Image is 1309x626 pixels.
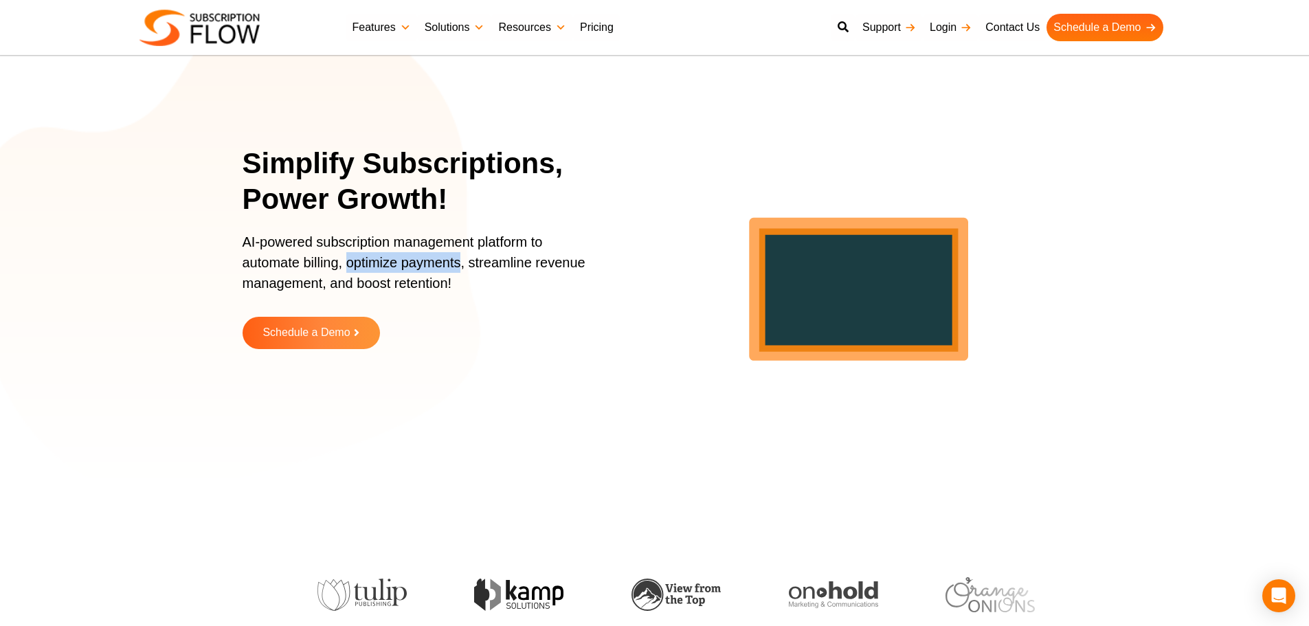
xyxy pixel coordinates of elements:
p: AI-powered subscription management platform to automate billing, optimize payments, streamline re... [243,232,600,307]
img: tulip-publishing [317,579,407,612]
a: Resources [491,14,572,41]
h1: Simplify Subscriptions, Power Growth! [243,146,617,218]
img: Subscriptionflow [139,10,260,46]
a: Contact Us [978,14,1047,41]
a: Features [346,14,418,41]
img: kamp-solution [474,579,563,611]
img: onhold-marketing [789,581,878,609]
a: Support [855,14,923,41]
a: Pricing [573,14,620,41]
a: Login [923,14,978,41]
img: orange-onions [946,577,1035,612]
a: Schedule a Demo [1047,14,1163,41]
a: Schedule a Demo [243,317,380,349]
span: Schedule a Demo [262,327,350,339]
a: Solutions [418,14,492,41]
div: Open Intercom Messenger [1262,579,1295,612]
img: view-from-the-top [631,579,721,611]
